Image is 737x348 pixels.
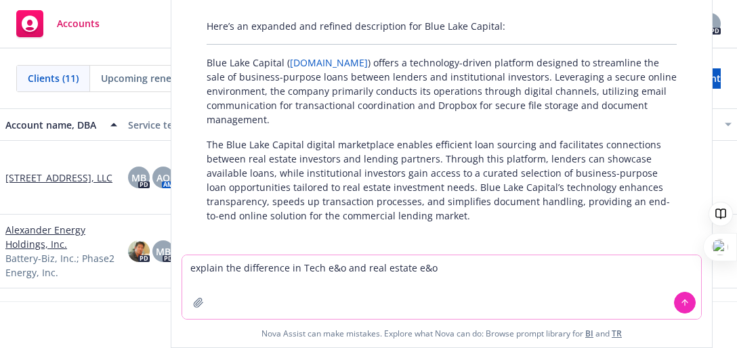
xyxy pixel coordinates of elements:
[28,71,79,85] span: Clients (11)
[11,5,105,43] a: Accounts
[5,171,112,185] a: [STREET_ADDRESS], LLC
[131,171,146,185] span: MB
[585,328,593,339] a: BI
[182,255,701,319] textarea: explain the difference in Tech e&o and real estate e&o
[101,71,205,85] span: Upcoming renewals (5)
[156,171,170,185] span: AO
[156,244,171,259] span: MB
[207,19,677,33] p: Here’s an expanded and refined description for Blue Lake Capital:
[5,251,117,280] span: Battery-Biz, Inc.; Phase2 Energy, Inc.
[57,18,100,29] span: Accounts
[207,137,677,223] p: The Blue Lake Capital digital marketplace enables efficient loan sourcing and facilitates connect...
[5,118,102,132] div: Account name, DBA
[123,108,245,141] button: Service team
[5,223,117,251] a: Alexander Energy Holdings, Inc.
[128,240,150,262] img: photo
[290,56,368,69] a: [DOMAIN_NAME]
[612,328,622,339] a: TR
[177,320,707,347] span: Nova Assist can make mistakes. Explore what Nova can do: Browse prompt library for and
[128,118,240,132] div: Service team
[207,56,677,127] p: Blue Lake Capital ( ) offers a technology-driven platform designed to streamline the sale of busi...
